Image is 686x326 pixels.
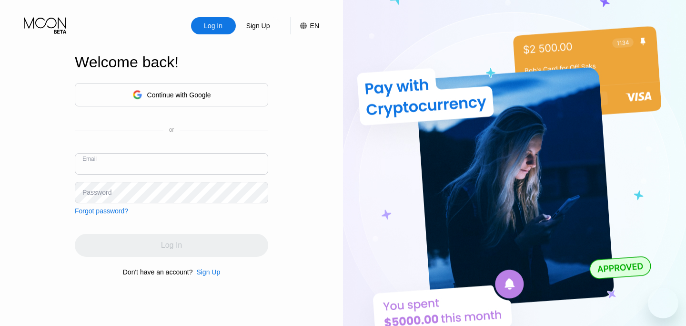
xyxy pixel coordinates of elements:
[75,207,128,215] div: Forgot password?
[169,126,174,133] div: or
[147,91,211,99] div: Continue with Google
[290,17,319,34] div: EN
[236,17,281,34] div: Sign Up
[82,156,97,162] div: Email
[196,268,220,276] div: Sign Up
[203,21,223,31] div: Log In
[75,53,268,71] div: Welcome back!
[191,17,236,34] div: Log In
[192,268,220,276] div: Sign Up
[123,268,193,276] div: Don't have an account?
[245,21,271,31] div: Sign Up
[310,22,319,30] div: EN
[75,83,268,106] div: Continue with Google
[82,189,111,196] div: Password
[648,288,678,318] iframe: Button to launch messaging window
